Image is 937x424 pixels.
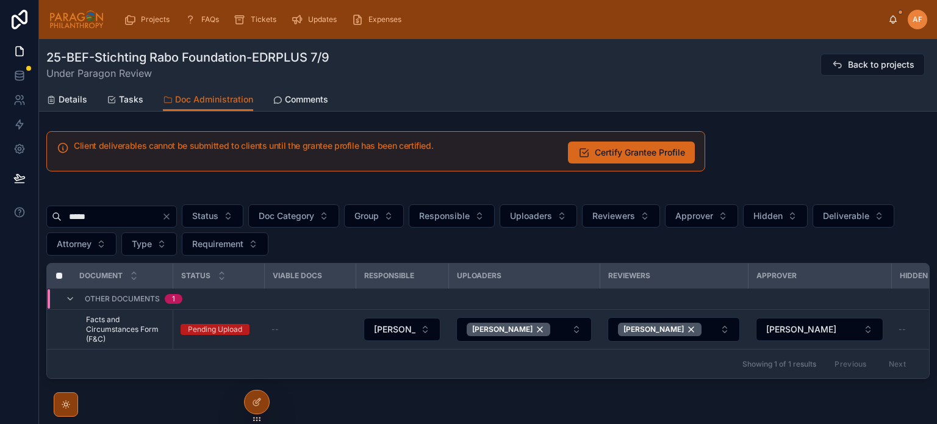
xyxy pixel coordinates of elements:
[273,271,322,281] span: Viable Docs
[46,66,329,81] span: Under Paragon Review
[141,15,170,24] span: Projects
[618,323,702,336] button: Unselect 30
[162,212,176,221] button: Clear
[59,93,87,106] span: Details
[46,88,87,113] a: Details
[172,294,175,304] div: 1
[121,232,177,256] button: Select Button
[120,9,178,31] a: Projects
[182,232,268,256] button: Select Button
[419,210,470,222] span: Responsible
[510,210,552,222] span: Uploaders
[181,271,210,281] span: Status
[753,210,783,222] span: Hidden
[354,210,379,222] span: Group
[114,6,888,33] div: scrollable content
[86,315,165,344] a: Facts and Circumstances Form (F&C)
[608,317,740,342] button: Select Button
[368,15,401,24] span: Expenses
[182,204,243,228] button: Select Button
[742,359,816,369] span: Showing 1 of 1 results
[259,210,314,222] span: Doc Category
[49,10,104,29] img: App logo
[743,204,808,228] button: Select Button
[348,9,410,31] a: Expenses
[175,93,253,106] span: Doc Administration
[675,210,713,222] span: Approver
[364,271,414,281] span: Responsible
[899,325,906,334] span: --
[623,325,684,334] span: [PERSON_NAME]
[607,317,741,342] a: Select Button
[57,238,92,250] span: Attorney
[132,238,152,250] span: Type
[251,15,276,24] span: Tickets
[374,323,415,336] span: [PERSON_NAME]
[192,210,218,222] span: Status
[181,324,257,335] a: Pending Upload
[248,204,339,228] button: Select Button
[163,88,253,112] a: Doc Administration
[823,210,869,222] span: Deliverable
[592,210,635,222] span: Reviewers
[500,204,577,228] button: Select Button
[192,238,243,250] span: Requirement
[608,271,650,281] span: Reviewers
[287,9,345,31] a: Updates
[271,325,279,334] span: --
[107,88,143,113] a: Tasks
[595,146,685,159] span: Certify Grantee Profile
[46,49,329,66] h1: 25-BEF-Stichting Rabo Foundation-EDRPLUS 7/9
[79,271,123,281] span: Document
[813,204,894,228] button: Select Button
[201,15,219,24] span: FAQs
[472,325,533,334] span: [PERSON_NAME]
[457,271,501,281] span: Uploaders
[665,204,738,228] button: Select Button
[582,204,660,228] button: Select Button
[46,232,117,256] button: Select Button
[913,15,922,24] span: AF
[756,271,797,281] span: Approver
[820,54,925,76] button: Back to projects
[467,323,550,336] button: Unselect 374
[363,317,441,342] a: Select Button
[755,317,884,342] a: Select Button
[285,93,328,106] span: Comments
[848,59,914,71] span: Back to projects
[271,325,348,334] a: --
[308,15,337,24] span: Updates
[756,318,883,341] button: Select Button
[74,142,558,150] h5: Client deliverables cannot be submitted to clients until the grantee profile has been certified.
[568,142,695,163] button: Certify Grantee Profile
[766,323,836,336] span: [PERSON_NAME]
[364,318,440,341] button: Select Button
[119,93,143,106] span: Tasks
[188,324,242,335] div: Pending Upload
[456,317,592,342] button: Select Button
[230,9,285,31] a: Tickets
[181,9,228,31] a: FAQs
[409,204,495,228] button: Select Button
[900,271,928,281] span: Hidden
[273,88,328,113] a: Comments
[344,204,404,228] button: Select Button
[85,294,160,304] span: Other Documents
